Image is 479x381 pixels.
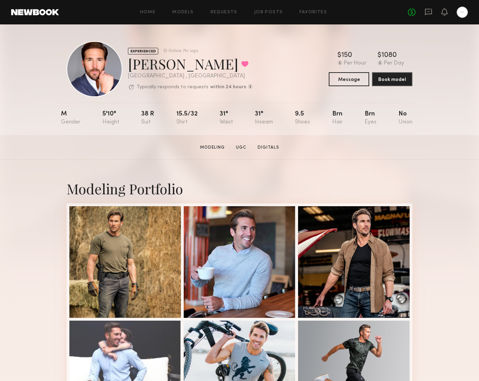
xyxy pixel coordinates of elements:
[255,144,282,151] a: Digitals
[233,144,249,151] a: UGC
[102,111,119,125] div: 5'10"
[128,54,253,73] div: [PERSON_NAME]
[172,10,193,15] a: Models
[176,111,198,125] div: 15.5/32
[211,10,237,15] a: Requests
[255,111,273,125] div: 31"
[197,144,228,151] a: Modeling
[341,52,352,59] div: 150
[254,10,283,15] a: Job Posts
[128,73,253,79] div: [GEOGRAPHIC_DATA] , [GEOGRAPHIC_DATA]
[140,10,156,15] a: Home
[365,111,377,125] div: Brn
[128,48,158,54] div: EXPERIENCED
[210,85,246,90] b: within 24 hours
[384,60,404,67] div: Per Day
[329,72,369,86] button: Message
[137,85,208,90] p: Typically responds to requests
[332,111,343,125] div: Brn
[67,179,412,198] div: Modeling Portfolio
[295,111,310,125] div: 9.5
[372,72,412,86] button: Book model
[168,49,198,53] div: Online 7hr ago
[381,52,397,59] div: 1080
[299,10,327,15] a: Favorites
[398,111,412,125] div: No
[378,52,381,59] div: $
[141,111,154,125] div: 38 r
[220,111,233,125] div: 31"
[61,111,81,125] div: M
[337,52,341,59] div: $
[344,60,366,67] div: Per Hour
